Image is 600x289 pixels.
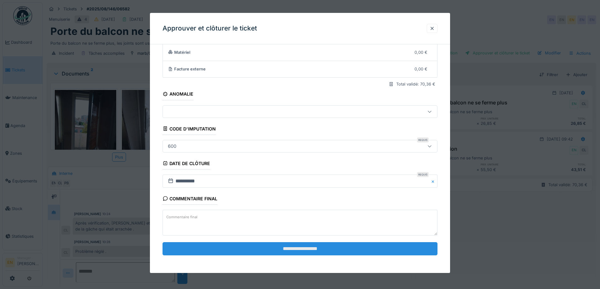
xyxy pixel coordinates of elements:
[163,159,210,170] div: Date de clôture
[417,172,429,177] div: Requis
[165,64,435,75] summary: Facture externe0,00 €
[163,90,193,100] div: Anomalie
[417,137,429,142] div: Requis
[396,81,435,87] div: Total validé: 70,36 €
[165,143,179,150] div: 600
[165,213,199,221] label: Commentaire final
[163,25,257,32] h3: Approuver et clôturer le ticket
[414,49,427,55] div: 0,00 €
[168,66,410,72] div: Facture externe
[163,194,217,205] div: Commentaire final
[431,175,437,188] button: Close
[414,66,427,72] div: 0,00 €
[163,124,216,135] div: Code d'imputation
[165,47,435,58] summary: Matériel0,00 €
[168,49,410,55] div: Matériel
